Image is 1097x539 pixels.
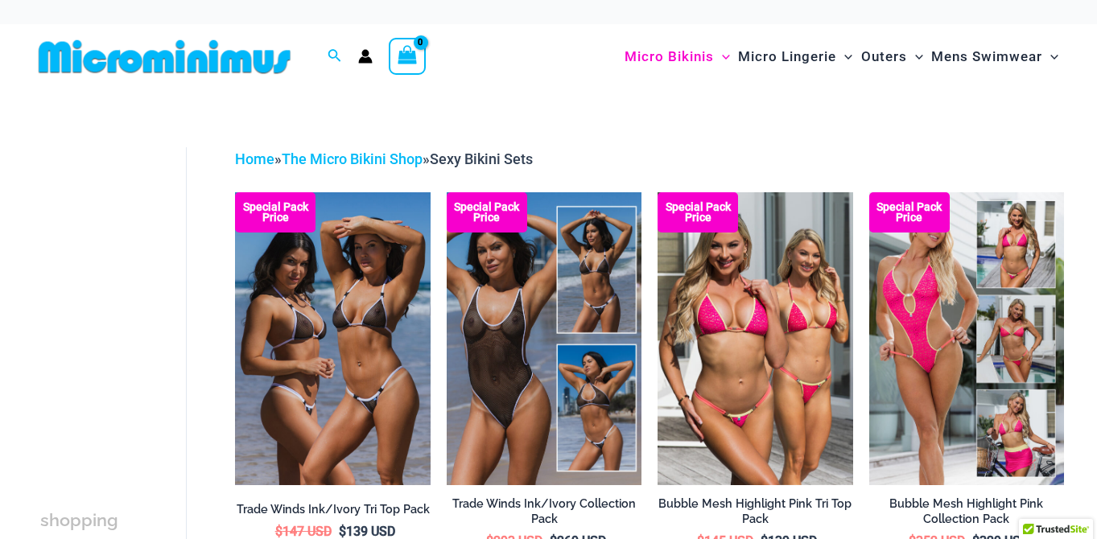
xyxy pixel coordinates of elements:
b: Special Pack Price [658,202,738,223]
b: Special Pack Price [235,202,315,223]
a: The Micro Bikini Shop [282,150,423,167]
a: Trade Winds Ink/Ivory Collection Pack [447,496,641,533]
a: Home [235,150,274,167]
a: Top Bum Pack Top Bum Pack bTop Bum Pack b [235,192,430,485]
a: OutersMenu ToggleMenu Toggle [857,32,927,81]
a: Mens SwimwearMenu ToggleMenu Toggle [927,32,1062,81]
a: Collection Pack Collection Pack b (1)Collection Pack b (1) [447,192,641,485]
span: $ [339,524,346,539]
span: Micro Lingerie [738,36,836,77]
bdi: 139 USD [339,524,395,539]
a: Micro LingerieMenu ToggleMenu Toggle [734,32,856,81]
h2: Bubble Mesh Highlight Pink Tri Top Pack [658,496,852,526]
img: MM SHOP LOGO FLAT [32,39,297,75]
nav: Site Navigation [618,30,1065,84]
a: Trade Winds Ink/Ivory Tri Top Pack [235,502,430,523]
img: Collection Pack F [869,192,1064,485]
span: Menu Toggle [714,36,730,77]
span: Menu Toggle [836,36,852,77]
img: Top Bum Pack [235,192,430,485]
h2: Trade Winds Ink/Ivory Tri Top Pack [235,502,430,517]
span: Mens Swimwear [931,36,1042,77]
h2: Trade Winds Ink/Ivory Collection Pack [447,496,641,526]
span: Menu Toggle [1042,36,1058,77]
h2: Bubble Mesh Highlight Pink Collection Pack [869,496,1064,526]
img: Collection Pack [447,192,641,485]
iframe: TrustedSite Certified [40,134,185,456]
span: $ [275,524,282,539]
a: Bubble Mesh Highlight Pink Collection Pack [869,496,1064,533]
b: Special Pack Price [447,202,527,223]
a: Search icon link [328,47,342,67]
a: Account icon link [358,49,373,64]
a: Micro BikinisMenu ToggleMenu Toggle [621,32,734,81]
span: Menu Toggle [907,36,923,77]
span: Outers [861,36,907,77]
b: Special Pack Price [869,202,950,223]
img: Tri Top Pack F [658,192,852,485]
a: Collection Pack F Collection Pack BCollection Pack B [869,192,1064,485]
span: » » [235,150,533,167]
a: Tri Top Pack F Tri Top Pack BTri Top Pack B [658,192,852,485]
span: Micro Bikinis [625,36,714,77]
span: shopping [40,510,118,530]
bdi: 147 USD [275,524,332,539]
a: Bubble Mesh Highlight Pink Tri Top Pack [658,496,852,533]
span: Sexy Bikini Sets [430,150,533,167]
a: View Shopping Cart, empty [389,38,426,75]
